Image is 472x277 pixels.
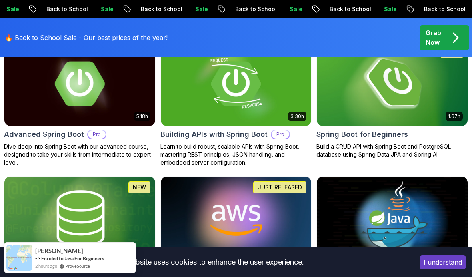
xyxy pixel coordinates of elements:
h2: Building APIs with Spring Boot [160,129,268,140]
span: 2 hours ago [35,263,57,269]
p: Back to School [27,5,82,13]
img: Docker for Java Developers card [317,177,468,261]
button: Accept cookies [420,255,466,269]
p: Back to School [405,5,459,13]
p: 5.18h [136,113,148,120]
h2: Advanced Spring Boot [4,129,84,140]
p: Build a CRUD API with Spring Boot and PostgreSQL database using Spring Data JPA and Spring AI [316,143,468,159]
p: Sale [176,5,202,13]
p: 3.30h [290,113,304,120]
a: Advanced Spring Boot card5.18hAdvanced Spring BootProDive deep into Spring Boot with our advanced... [4,41,156,167]
p: JUST RELEASED [258,183,302,191]
img: Building APIs with Spring Boot card [161,42,312,126]
div: This website uses cookies to enhance the user experience. [6,253,408,271]
p: Grab Now [426,28,441,47]
p: Pro [88,130,106,138]
p: Sale [365,5,390,13]
img: Advanced Spring Boot card [4,42,155,126]
p: Dive deep into Spring Boot with our advanced course, designed to take your skills from intermedia... [4,143,156,167]
p: Back to School [310,5,365,13]
span: [PERSON_NAME] [35,247,83,254]
p: Pro [272,130,289,138]
span: -> [35,255,40,261]
h2: Spring Boot for Beginners [316,129,408,140]
img: Spring Boot for Beginners card [313,40,471,128]
p: Back to School [216,5,270,13]
a: Spring Boot for Beginners card1.67hNEWSpring Boot for BeginnersBuild a CRUD API with Spring Boot ... [316,41,468,159]
p: NEW [133,183,146,191]
a: Enroled to Java For Beginners [41,255,104,262]
img: Spring Data JPA card [4,177,155,261]
p: Learn to build robust, scalable APIs with Spring Boot, mastering REST principles, JSON handling, ... [160,143,312,167]
a: ProveSource [65,263,90,269]
p: Back to School [122,5,176,13]
img: AWS for Developers card [161,177,312,261]
a: Building APIs with Spring Boot card3.30hBuilding APIs with Spring BootProLearn to build robust, s... [160,41,312,167]
p: 🔥 Back to School Sale - Our best prices of the year! [5,33,168,42]
img: provesource social proof notification image [6,245,32,271]
p: Sale [82,5,107,13]
p: 1.67h [448,113,460,120]
p: Sale [270,5,296,13]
